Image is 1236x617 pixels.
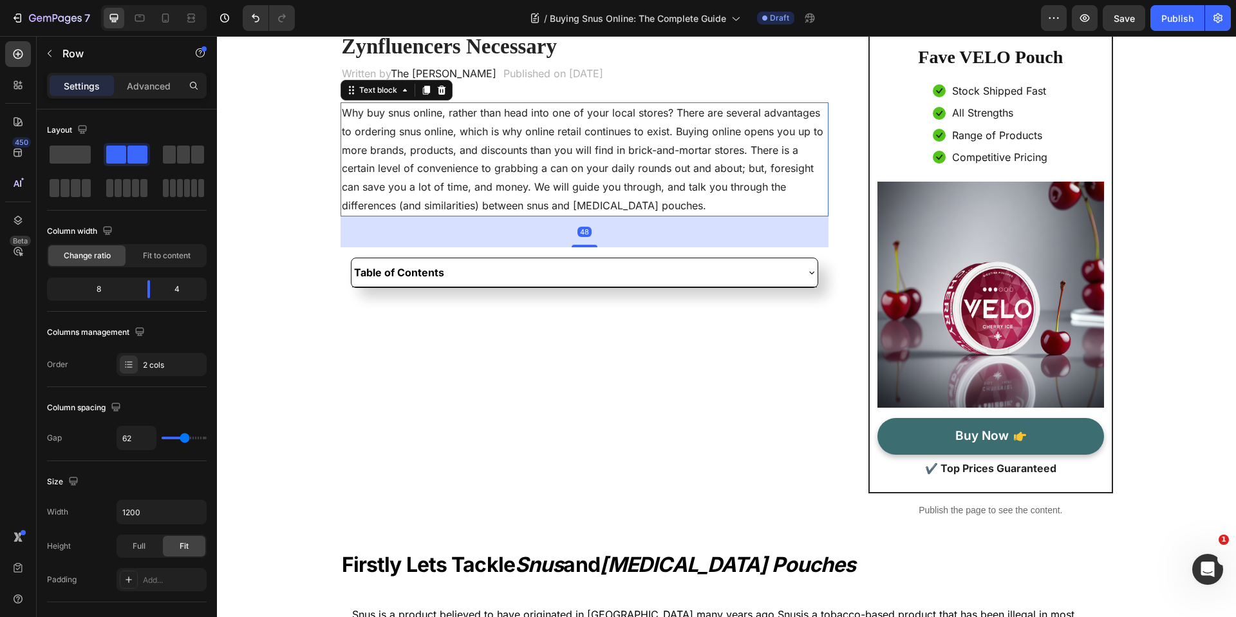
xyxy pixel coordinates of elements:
[660,382,886,419] a: Buy Now
[217,36,1236,617] iframe: To enrich screen reader interactions, please activate Accessibility in Grammarly extension settings
[47,473,81,491] div: Size
[133,540,145,552] span: Full
[117,426,156,450] input: Auto
[550,12,726,25] span: Buying Snus Online: The Complete Guide
[298,516,347,541] strong: Snus
[143,359,203,371] div: 2 cols
[360,191,375,201] div: 48
[668,6,879,36] h2: Fave VELO Pouch
[127,79,171,93] p: Advanced
[62,46,172,61] p: Row
[10,236,31,246] div: Beta
[47,359,68,370] div: Order
[50,280,137,298] div: 8
[660,146,886,372] img: Alt Image
[1161,12,1194,25] div: Publish
[735,48,829,62] p: Stock Shipped Fast
[1150,5,1204,31] button: Publish
[1219,535,1229,545] span: 1
[544,12,547,25] span: /
[1114,13,1135,24] span: Save
[47,324,147,341] div: Columns management
[64,250,111,261] span: Change ratio
[64,79,100,93] p: Settings
[662,425,885,439] p: ✔️ Top Prices Guaranteed
[84,10,90,26] p: 7
[47,223,115,240] div: Column width
[660,146,886,372] a: Image Title
[738,392,792,408] p: Buy Now
[143,574,203,586] div: Add...
[243,5,295,31] div: Undo/Redo
[47,399,124,417] div: Column spacing
[12,137,31,147] div: 450
[5,5,96,31] button: 7
[651,468,895,481] p: Publish the page to see the content.
[383,516,639,541] strong: [MEDICAL_DATA] Pouches
[735,70,796,84] p: All Strengths
[346,516,382,541] strong: and
[47,574,77,585] div: Padding
[735,114,830,128] p: Competitive Pricing
[180,540,189,552] span: Fit
[160,280,204,298] div: 4
[770,12,789,24] span: Draft
[143,250,191,261] span: Fit to content
[47,540,71,552] div: Height
[1103,5,1145,31] button: Save
[135,571,885,600] p: Snus is a product believed to have originated in [GEOGRAPHIC_DATA] many years ago. is a tobacco-b...
[47,506,68,518] div: Width
[137,230,227,243] strong: Table of Contents
[1192,554,1223,585] iframe: Intercom live chat
[47,122,90,139] div: Layout
[125,516,298,541] strong: Firstly Lets Tackle
[561,572,584,585] a: Snus
[117,500,206,524] input: Auto
[735,92,825,106] p: Range of Products
[47,432,62,444] div: Gap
